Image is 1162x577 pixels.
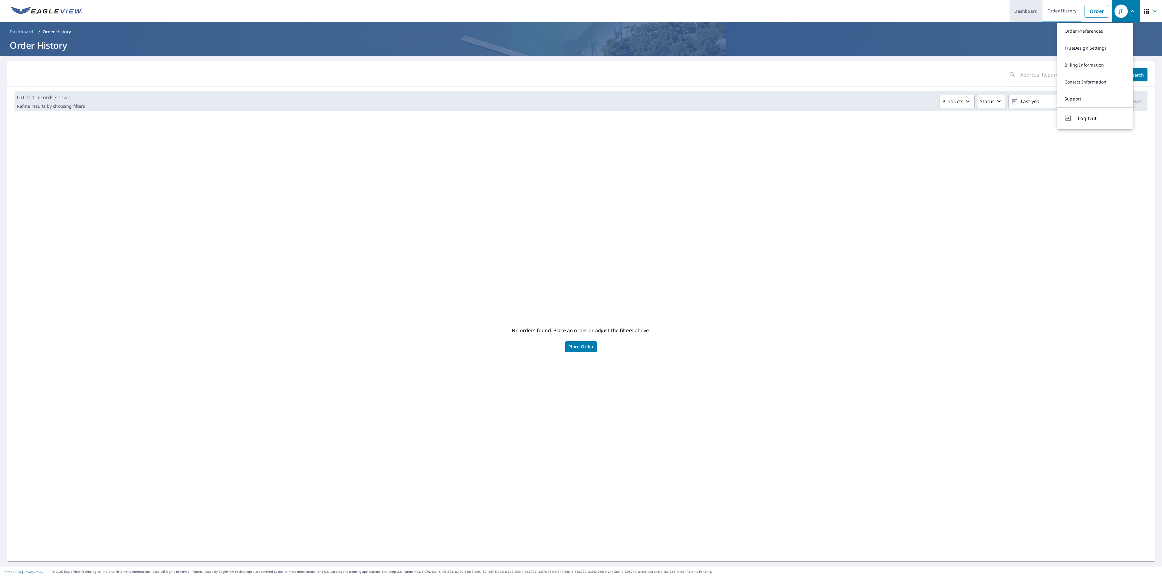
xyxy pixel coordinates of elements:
[980,98,995,105] p: Status
[52,569,1159,574] p: © 2025 Eagle View Technologies, Inc. and Pictometry International Corp. All Rights Reserved. Repo...
[17,94,85,101] p: 0-0 of 0 records shown
[512,326,650,335] p: No orders found. Place an order or adjust the filters above.
[10,29,34,35] span: Dashboard
[1020,66,1121,83] input: Address, Report #, Claim ID, etc.
[1131,72,1143,78] span: Search
[7,27,36,37] a: Dashboard
[977,95,1006,108] button: Status
[1057,74,1133,90] a: Contact Information
[7,39,1155,51] h1: Order History
[1085,5,1109,18] a: Order
[17,103,85,109] p: Refine results by choosing filters
[1057,23,1133,40] a: Order Preferences
[1057,90,1133,107] a: Support
[1057,107,1133,129] button: Log Out
[568,345,594,348] span: Place Order
[565,341,597,352] a: Place Order
[7,27,1155,37] nav: breadcrumb
[3,570,43,574] p: |
[1078,115,1126,122] span: Log Out
[43,29,71,35] p: Order History
[1057,57,1133,74] a: Billing Information
[1008,95,1099,108] button: Last year
[1018,96,1089,107] p: Last year
[38,28,40,35] li: /
[940,95,975,108] button: Products
[1126,68,1147,81] button: Search
[24,570,43,574] a: Privacy Policy
[1114,5,1128,18] div: JT
[11,7,82,16] img: EV Logo
[1057,40,1133,57] a: TrueDesign Settings
[3,570,22,574] a: Terms of Use
[942,98,963,105] p: Products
